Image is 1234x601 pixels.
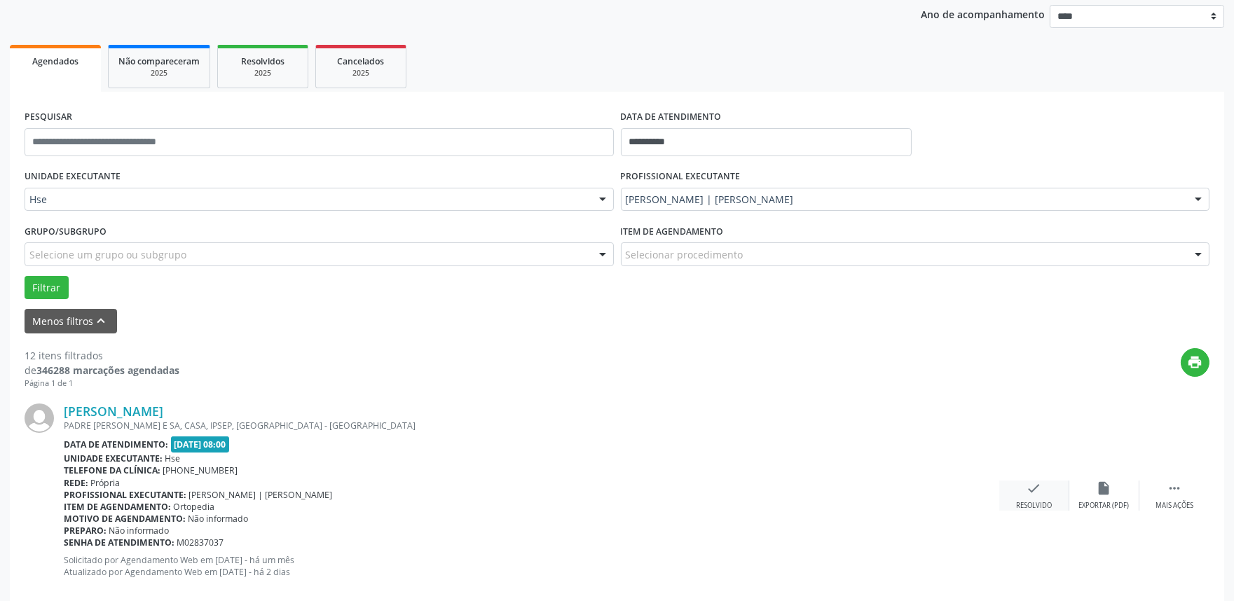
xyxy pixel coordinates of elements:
[1027,481,1042,496] i: check
[64,525,107,537] b: Preparo:
[25,363,179,378] div: de
[109,525,170,537] span: Não informado
[228,68,298,78] div: 2025
[241,55,284,67] span: Resolvidos
[25,106,72,128] label: PESQUISAR
[29,247,186,262] span: Selecione um grupo ou subgrupo
[1016,501,1052,511] div: Resolvido
[64,489,186,501] b: Profissional executante:
[1181,348,1209,377] button: print
[64,554,999,578] p: Solicitado por Agendamento Web em [DATE] - há um mês Atualizado por Agendamento Web em [DATE] - h...
[621,166,741,188] label: PROFISSIONAL EXECUTANTE
[64,420,999,431] div: PADRE [PERSON_NAME] E SA, CASA, IPSEP, [GEOGRAPHIC_DATA] - [GEOGRAPHIC_DATA]
[64,453,163,464] b: Unidade executante:
[171,436,230,453] span: [DATE] 08:00
[621,221,724,242] label: Item de agendamento
[25,166,121,188] label: UNIDADE EXECUTANTE
[1097,481,1112,496] i: insert_drive_file
[64,501,171,513] b: Item de agendamento:
[25,378,179,389] div: Página 1 de 1
[338,55,385,67] span: Cancelados
[64,464,160,476] b: Telefone da clínica:
[91,477,121,489] span: Própria
[1079,501,1130,511] div: Exportar (PDF)
[1156,501,1193,511] div: Mais ações
[25,221,107,242] label: Grupo/Subgrupo
[64,537,174,548] b: Senha de atendimento:
[626,247,743,262] span: Selecionar procedimento
[64,438,168,450] b: Data de atendimento:
[326,68,396,78] div: 2025
[29,193,585,207] span: Hse
[32,55,78,67] span: Agendados
[25,403,54,433] img: img
[621,106,722,128] label: DATA DE ATENDIMENTO
[118,68,200,78] div: 2025
[25,276,69,300] button: Filtrar
[626,193,1181,207] span: [PERSON_NAME] | [PERSON_NAME]
[64,513,186,525] b: Motivo de agendamento:
[189,489,333,501] span: [PERSON_NAME] | [PERSON_NAME]
[1188,354,1203,370] i: print
[174,501,215,513] span: Ortopedia
[921,5,1045,22] p: Ano de acompanhamento
[118,55,200,67] span: Não compareceram
[36,364,179,377] strong: 346288 marcações agendadas
[177,537,224,548] span: M02837037
[188,513,249,525] span: Não informado
[64,477,88,489] b: Rede:
[25,348,179,363] div: 12 itens filtrados
[1167,481,1182,496] i: 
[165,453,181,464] span: Hse
[163,464,238,476] span: [PHONE_NUMBER]
[94,313,109,329] i: keyboard_arrow_up
[25,309,117,333] button: Menos filtroskeyboard_arrow_up
[64,403,163,419] a: [PERSON_NAME]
